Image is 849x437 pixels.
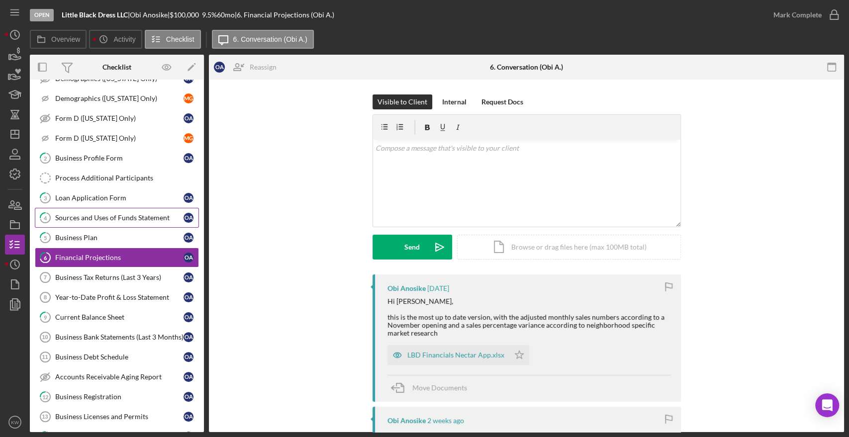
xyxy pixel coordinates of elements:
span: Move Documents [412,383,467,392]
tspan: 6 [44,254,47,261]
div: O A [184,392,193,402]
tspan: 4 [44,214,47,221]
a: Form D ([US_STATE] Only)MG [35,128,199,148]
div: LBD Financials Nectar App.xlsx [407,351,504,359]
div: Business Licenses and Permits [55,413,184,421]
div: Send [404,235,420,260]
div: O A [184,153,193,163]
div: O A [184,352,193,362]
div: Sources and Uses of Funds Statement [55,214,184,222]
div: Process Additional Participants [55,174,198,182]
a: Process Additional Participants [35,168,199,188]
a: 8Year-to-Date Profit & Loss StatementOA [35,287,199,307]
label: Checklist [166,35,194,43]
div: O A [184,253,193,262]
button: Internal [437,94,472,109]
button: Overview [30,30,87,49]
time: 2025-09-03 17:02 [427,417,464,425]
tspan: 3 [44,194,47,201]
label: 6. Conversation (Obi A.) [233,35,307,43]
a: 2Business Profile FormOA [35,148,199,168]
tspan: 12 [42,393,48,400]
div: O A [184,312,193,322]
tspan: 8 [44,294,47,300]
div: Open [30,9,54,21]
div: Business Bank Statements (Last 3 Months) [55,333,184,341]
div: Checklist [102,63,131,71]
div: Business Tax Returns (Last 3 Years) [55,273,184,281]
a: Form D ([US_STATE] Only)OA [35,108,199,128]
button: OAReassign [209,57,286,77]
a: Accounts Receivable Aging ReportOA [35,367,199,387]
div: Business Debt Schedule [55,353,184,361]
a: 12Business RegistrationOA [35,387,199,407]
div: O A [184,292,193,302]
tspan: 5 [44,234,47,241]
div: Business Profile Form [55,154,184,162]
a: 4Sources and Uses of Funds StatementOA [35,208,199,228]
a: Demographics ([US_STATE] Only)MG [35,88,199,108]
div: Obi Anosike [387,284,426,292]
div: Hi [PERSON_NAME], this is the most up to date version, with the adjusted monthly sales numbers ac... [387,297,671,337]
text: KW [11,420,19,425]
div: | 6. Financial Projections (Obi A.) [235,11,334,19]
button: Send [373,235,452,260]
a: 3Loan Application FormOA [35,188,199,208]
a: 9Current Balance SheetOA [35,307,199,327]
div: Internal [442,94,467,109]
b: Little Black Dress LLC [62,10,128,19]
tspan: 11 [42,354,48,360]
div: Accounts Receivable Aging Report [55,373,184,381]
div: Demographics ([US_STATE] Only) [55,94,184,102]
div: 6. Conversation (Obi A.) [490,63,563,71]
a: 10Business Bank Statements (Last 3 Months)OA [35,327,199,347]
div: 60 mo [217,11,235,19]
div: O A [214,62,225,73]
div: O A [184,233,193,243]
div: 9.5 % [202,11,217,19]
div: Current Balance Sheet [55,313,184,321]
button: Request Docs [476,94,528,109]
time: 2025-09-08 17:19 [427,284,449,292]
div: O A [184,412,193,422]
a: 6Financial ProjectionsOA [35,248,199,267]
div: M G [184,133,193,143]
div: Request Docs [481,94,523,109]
span: $100,000 [170,10,199,19]
label: Activity [113,35,135,43]
a: 13Business Licenses and PermitsOA [35,407,199,427]
button: LBD Financials Nectar App.xlsx [387,345,529,365]
div: O A [184,332,193,342]
tspan: 9 [44,314,47,320]
div: O A [184,213,193,223]
div: Open Intercom Messenger [815,393,839,417]
div: Form D ([US_STATE] Only) [55,134,184,142]
div: Loan Application Form [55,194,184,202]
a: 11Business Debt ScheduleOA [35,347,199,367]
div: Visible to Client [377,94,427,109]
button: Visible to Client [373,94,432,109]
div: Obi Anosike | [130,11,170,19]
button: Mark Complete [763,5,844,25]
div: Reassign [250,57,277,77]
div: Year-to-Date Profit & Loss Statement [55,293,184,301]
button: Checklist [145,30,201,49]
a: 7Business Tax Returns (Last 3 Years)OA [35,267,199,287]
div: Form D ([US_STATE] Only) [55,114,184,122]
div: Obi Anosike [387,417,426,425]
div: | [62,11,130,19]
tspan: 2 [44,155,47,161]
div: Business Plan [55,234,184,242]
div: Financial Projections [55,254,184,262]
div: Business Registration [55,393,184,401]
tspan: 10 [42,334,48,340]
tspan: 7 [44,274,47,280]
div: O A [184,193,193,203]
div: M G [184,93,193,103]
a: 5Business PlanOA [35,228,199,248]
div: O A [184,372,193,382]
div: O A [184,113,193,123]
button: Move Documents [387,375,477,400]
div: O A [184,272,193,282]
label: Overview [51,35,80,43]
